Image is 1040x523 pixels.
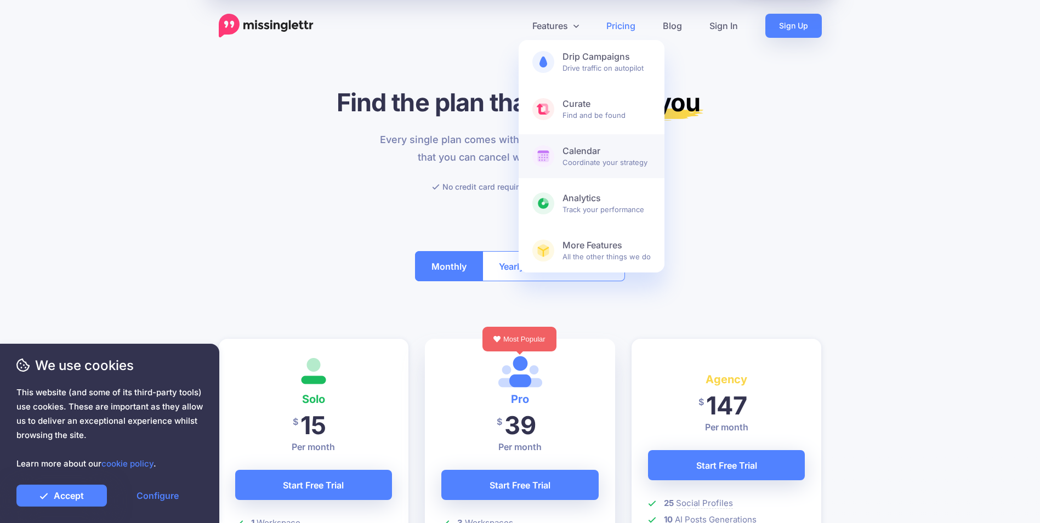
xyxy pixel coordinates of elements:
[504,410,536,440] span: 39
[235,440,393,453] p: Per month
[300,410,326,440] span: 15
[519,87,664,131] a: CurateFind and be found
[562,98,651,110] b: Curate
[16,385,203,471] span: This website (and some of its third-party tools) use cookies. These are important as they allow u...
[519,229,664,272] a: More FeaturesAll the other things we do
[648,420,805,434] p: Per month
[562,51,651,62] b: Drip Campaigns
[562,192,651,204] b: Analytics
[16,356,203,375] span: We use cookies
[593,14,649,38] a: Pricing
[519,181,664,225] a: AnalyticsTrack your performance
[219,87,822,117] h1: Find the plan that's
[519,134,664,178] a: CalendarCoordinate your strategy
[765,14,822,38] a: Sign Up
[432,180,528,194] li: No credit card required
[112,485,203,507] a: Configure
[649,14,696,38] a: Blog
[235,470,393,500] a: Start Free Trial
[696,14,752,38] a: Sign In
[16,485,107,507] a: Accept
[664,498,674,508] b: 25
[648,450,805,480] a: Start Free Trial
[219,14,314,38] a: Home
[562,192,651,214] span: Track your performance
[706,390,747,420] span: 147
[415,251,483,281] button: Monthly
[562,240,651,261] span: All the other things we do
[441,390,599,408] h4: Pro
[519,40,664,272] div: Features
[676,498,733,509] span: Social Profiles
[562,98,651,120] span: Find and be found
[235,390,393,408] h4: Solo
[519,14,593,38] a: Features
[441,470,599,500] a: Start Free Trial
[648,371,805,388] h4: Agency
[562,51,651,73] span: Drive traffic on autopilot
[101,458,154,469] a: cookie policy
[562,240,651,251] b: More Features
[373,131,667,166] p: Every single plan comes with a free trial and the guarantee that you can cancel whenever you need...
[519,40,664,84] a: Drip CampaignsDrive traffic on autopilot
[698,390,704,414] span: $
[441,440,599,453] p: Per month
[562,145,651,157] b: Calendar
[562,145,651,167] span: Coordinate your strategy
[497,410,502,434] span: $
[293,410,298,434] span: $
[482,327,556,351] div: Most Popular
